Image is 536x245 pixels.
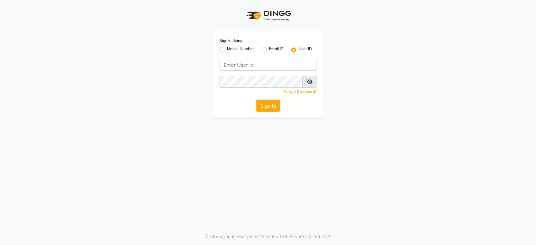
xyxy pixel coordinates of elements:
label: Mobile Number [227,46,254,54]
label: Sign In Using: [219,38,243,44]
a: Forgot Password? [284,89,317,94]
label: User ID [299,46,312,54]
img: logo1.svg [243,6,293,25]
label: Email ID [269,46,284,54]
input: Username [219,59,317,71]
button: Sign In [256,100,280,112]
input: Username [219,76,303,88]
